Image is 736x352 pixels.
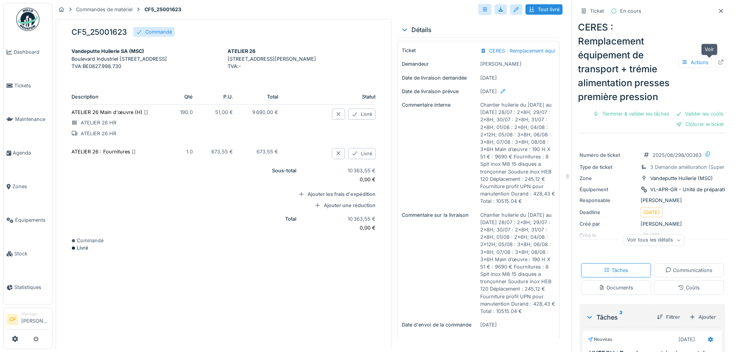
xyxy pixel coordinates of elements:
[71,27,127,37] h5: CF5_25001623
[12,183,49,190] span: Zones
[580,220,637,228] div: Créé par
[76,6,133,13] div: Commandes de matériel
[71,130,163,137] p: ATELIER 26 HR
[588,336,612,343] div: Nouveau
[71,163,303,189] th: Sous-total
[71,63,220,70] p: TVA : BE0827.998.730
[402,211,477,315] p: Commentaire sur la livraison
[3,270,52,304] a: Statistiques
[678,57,712,68] div: Actions
[701,44,717,55] div: Voir
[175,109,193,116] p: 190.0
[14,82,49,89] span: Tickets
[71,55,220,63] p: Boulevard Industriel [STREET_ADDRESS]
[71,119,163,126] p: ATELIER 26 HR
[580,209,637,216] div: Deadline
[71,244,376,252] div: Livré
[284,202,376,209] div: Ajouter une réduction
[604,267,628,274] div: Tâches
[239,89,284,105] th: Total
[619,313,622,322] sup: 3
[3,69,52,102] a: Tickets
[401,25,556,34] div: Détails
[348,109,376,120] div: Livré
[580,175,637,182] div: Zone
[590,109,673,119] div: Terminer & valider les tâches
[309,224,376,231] p: 0,00 €
[14,250,49,257] span: Stock
[673,119,727,129] div: Clôturer le ticket
[480,101,555,205] p: Chantier huilerie du [DATE] au [DATE] 28/07 : 2x8H; 29/07 : 2x8H; 30/07 : 2x8H; 31/07 : 2x8H; 01/...
[489,47,717,60] div: CERES : Remplacement équipement de transport + trémie alimentation presses première pression
[599,284,633,291] div: Documents
[71,211,303,237] th: Total
[678,284,700,291] div: Coûts
[665,267,712,274] div: Communications
[3,102,52,136] a: Maintenance
[580,220,725,228] div: [PERSON_NAME]
[402,60,477,68] p: Demandeur
[402,321,477,328] p: Date d'envoi de la commande
[586,313,651,322] div: Tâches
[228,63,376,70] p: TVA : -
[402,74,477,82] p: Date de livraison demandée
[590,7,604,15] div: Ticket
[578,20,727,104] div: CERES : Remplacement équipement de transport + trémie alimentation presses première pression
[309,176,376,183] p: 0,00 €
[673,109,727,119] div: Valider les coûts
[228,55,376,63] p: [STREET_ADDRESS][PERSON_NAME]
[303,89,376,105] th: Statut
[309,215,376,223] p: 10 363,55 €
[580,151,637,159] div: Numéro de ticket
[480,321,555,328] p: [DATE]
[650,175,713,182] div: Vandeputte Huilerie (MSC)
[643,209,660,216] div: [DATE]
[284,190,376,198] div: Ajouter les frais d'expédition
[624,235,684,246] div: Voir tous les détails
[245,148,278,155] p: 673,55 €
[480,211,555,315] p: Chantier huilerie du [DATE] au [DATE] 28/07 : 2x8H; 29/07 : 2x8H; 30/07 : 2x8H; 31/07 : 2x8H; 01/...
[686,312,719,322] div: Ajouter
[678,336,695,343] div: [DATE]
[654,312,683,322] div: Filtrer
[145,28,172,36] div: Commandé
[3,170,52,203] a: Zones
[14,48,49,56] span: Dashboard
[71,109,163,116] p: ATELIER 26 Main d'œuvre (H)
[7,314,18,325] li: CP
[309,167,376,174] p: 10 363,55 €
[71,237,376,244] div: Commandé
[3,203,52,237] a: Équipements
[653,151,702,159] div: 2025/08/298/00363
[132,149,136,155] span: [ ]
[7,311,49,330] a: CP Manager[PERSON_NAME]
[14,284,49,291] span: Statistiques
[3,136,52,170] a: Agenda
[580,197,637,204] div: Responsable
[480,88,555,101] div: [DATE]
[3,35,52,69] a: Dashboard
[71,48,220,55] div: Vandeputte Huilerie SA (MSC)
[3,237,52,270] a: Stock
[580,163,637,171] div: Type de ticket
[15,216,49,224] span: Équipements
[580,186,637,193] div: Équipement
[21,311,49,317] div: Manager
[620,7,641,15] div: En cours
[21,311,49,328] li: [PERSON_NAME]
[205,148,233,155] p: 673,55 €
[144,109,148,115] span: [ ]
[199,89,239,105] th: P.U.
[580,197,725,204] div: [PERSON_NAME]
[228,48,376,55] div: ATELIER 26
[480,60,555,68] p: [PERSON_NAME]
[348,148,376,159] div: Livré
[402,88,477,95] p: Date de livraison prévue
[71,148,163,155] p: ATELIER 26 : Fournitures
[480,74,555,82] p: [DATE]
[71,89,169,105] th: Description
[525,4,563,15] div: Tout livré
[402,101,477,205] p: Commentaire interne
[169,89,199,105] th: Qté
[245,109,278,116] p: 9 690,00 €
